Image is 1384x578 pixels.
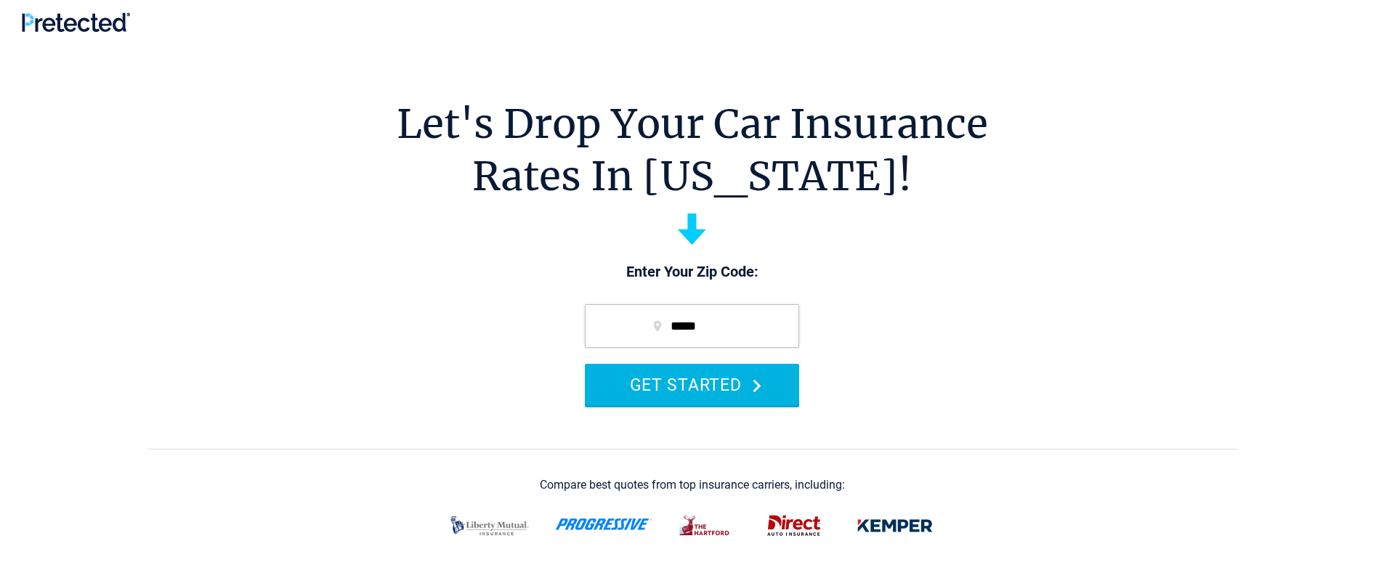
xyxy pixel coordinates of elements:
[540,479,845,492] div: Compare best quotes from top insurance carriers, including:
[442,507,538,545] img: liberty
[555,518,652,530] img: progressive
[570,262,814,282] p: Enter Your Zip Code:
[22,12,130,32] img: Pretected Logo
[397,98,988,203] h1: Let's Drop Your Car Insurance Rates In [US_STATE]!
[585,364,799,405] button: GET STARTED
[670,507,741,545] img: thehartford
[758,507,830,545] img: direct
[847,507,943,545] img: kemper
[585,304,799,348] input: zip code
